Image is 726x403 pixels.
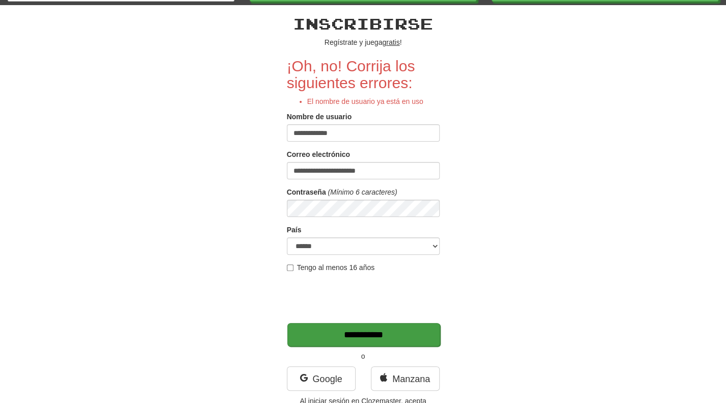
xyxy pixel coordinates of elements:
font: País [287,226,302,234]
font: ¡Oh, no! Corrija los siguientes errores: [287,58,415,91]
font: Nombre de usuario [287,113,352,121]
iframe: reCAPTCHA [287,278,442,317]
font: Contraseña [287,188,326,196]
font: El nombre de usuario ya está en uso [307,97,423,105]
font: Google [312,374,342,384]
font: gratis [382,38,399,46]
input: Tengo al menos 16 años [287,264,293,271]
font: Inscribirse [293,14,433,33]
font: Tengo al menos 16 años [297,263,375,272]
font: Correo electrónico [287,150,350,158]
font: (Mínimo 6 caracteres) [328,188,397,196]
font: o [361,352,365,360]
font: Manzana [392,374,430,384]
a: Manzana [371,366,440,391]
font: Regístrate y juega [325,38,383,46]
font: ! [399,38,401,46]
a: Google [287,366,356,391]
